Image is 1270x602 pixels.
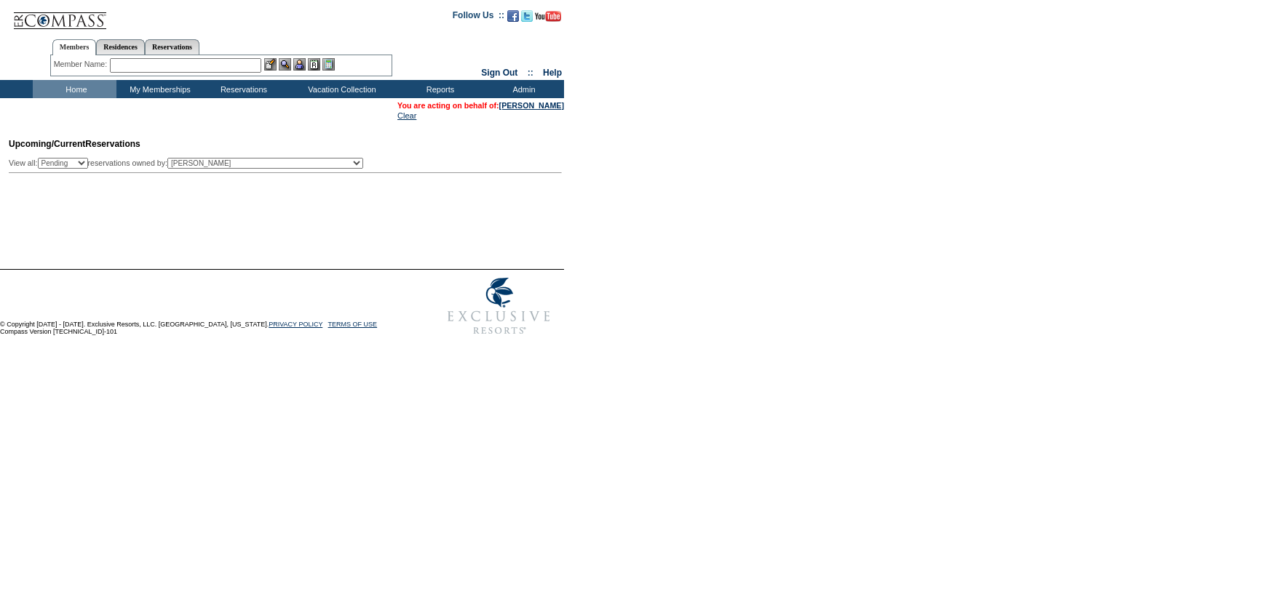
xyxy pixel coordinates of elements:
[269,321,322,328] a: PRIVACY POLICY
[9,139,140,149] span: Reservations
[507,15,519,23] a: Become our fan on Facebook
[397,80,480,98] td: Reports
[116,80,200,98] td: My Memberships
[480,80,564,98] td: Admin
[52,39,97,55] a: Members
[521,15,533,23] a: Follow us on Twitter
[434,270,564,342] img: Exclusive Resorts
[481,68,517,78] a: Sign Out
[33,80,116,98] td: Home
[397,111,416,120] a: Clear
[293,58,306,71] img: Impersonate
[535,15,561,23] a: Subscribe to our YouTube Channel
[145,39,199,55] a: Reservations
[9,158,370,169] div: View all: reservations owned by:
[507,10,519,22] img: Become our fan on Facebook
[200,80,284,98] td: Reservations
[9,139,85,149] span: Upcoming/Current
[543,68,562,78] a: Help
[535,11,561,22] img: Subscribe to our YouTube Channel
[279,58,291,71] img: View
[54,58,110,71] div: Member Name:
[322,58,335,71] img: b_calculator.gif
[264,58,277,71] img: b_edit.gif
[328,321,378,328] a: TERMS OF USE
[453,9,504,26] td: Follow Us ::
[397,101,564,110] span: You are acting on behalf of:
[308,58,320,71] img: Reservations
[521,10,533,22] img: Follow us on Twitter
[284,80,397,98] td: Vacation Collection
[96,39,145,55] a: Residences
[528,68,533,78] span: ::
[499,101,564,110] a: [PERSON_NAME]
